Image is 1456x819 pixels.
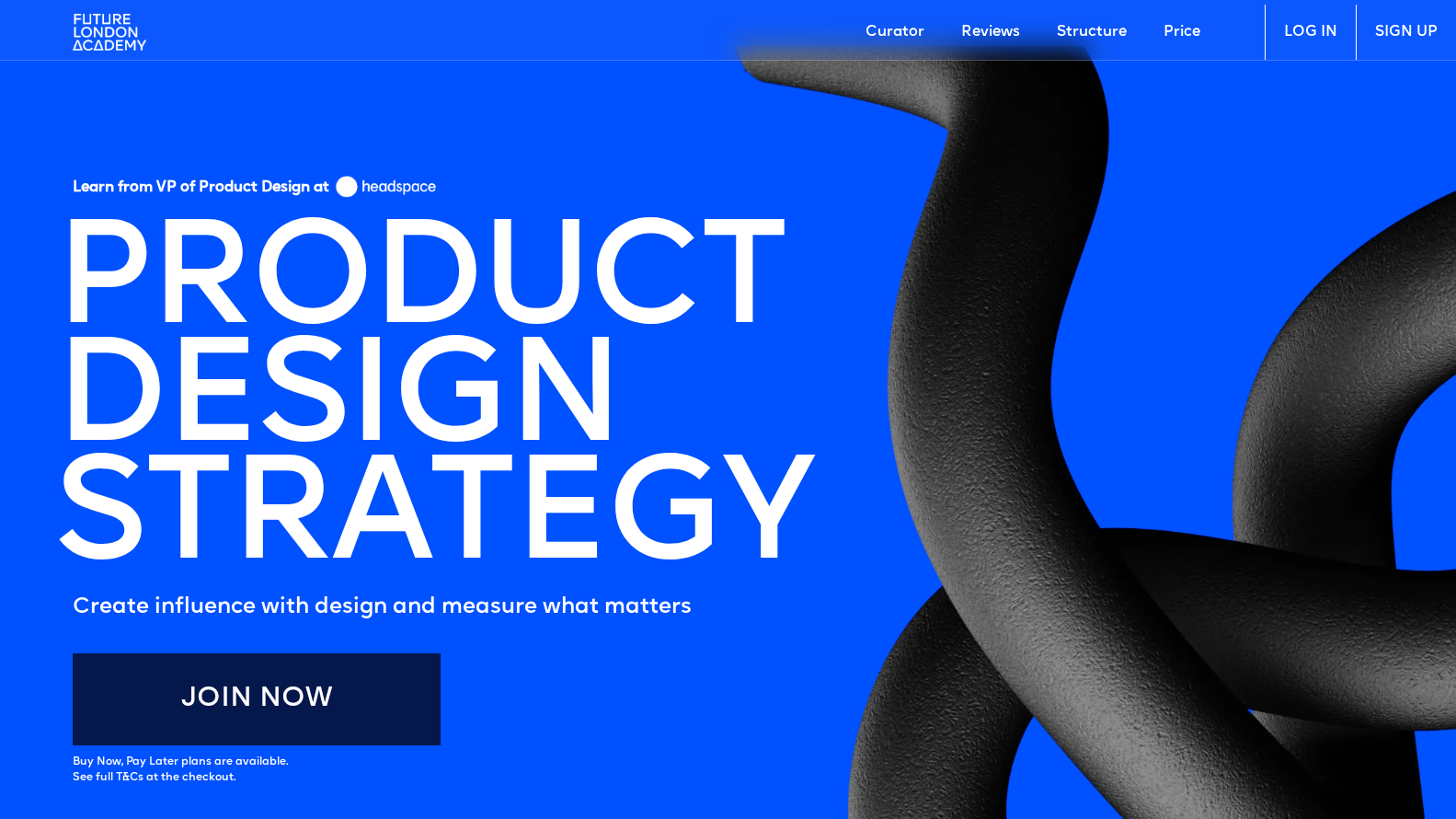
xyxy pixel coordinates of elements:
a: Structure [1038,5,1145,60]
a: LOG IN [1265,5,1356,60]
div: Buy Now, Pay Later plans are available. See full T&Cs at the checkout. [73,755,288,786]
a: Price [1145,5,1219,60]
h5: Learn from VP of Product Design at [73,179,329,203]
h5: Create influence with design and measure what matters [73,589,812,626]
a: Join Now [73,653,441,745]
a: SIGN UP [1356,5,1456,60]
a: Curator [847,5,943,60]
a: Reviews [943,5,1038,60]
h1: PRODUCT DESIGN STRATEGY [54,226,812,580]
